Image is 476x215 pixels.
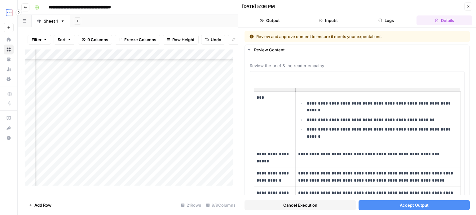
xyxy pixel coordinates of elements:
[124,37,156,43] span: Freeze Columns
[44,18,58,24] div: Sheet 1
[87,37,108,43] span: 9 Columns
[163,35,199,45] button: Row Height
[4,74,14,84] a: Settings
[4,7,15,18] img: TripleDart Logo
[115,35,160,45] button: Freeze Columns
[32,37,42,43] span: Filter
[400,202,429,208] span: Accept Output
[249,33,423,40] div: Review and approve content to ensure it meets your expectations
[178,200,204,210] div: 21 Rows
[4,123,14,133] button: What's new?
[58,37,66,43] span: Sort
[416,15,472,25] button: Details
[28,35,51,45] button: Filter
[4,64,14,74] a: Usage
[32,15,70,27] a: Sheet 1
[245,45,469,55] button: Review Content
[54,35,75,45] button: Sort
[300,15,356,25] button: Inputs
[4,113,14,123] a: AirOps Academy
[201,35,225,45] button: Undo
[4,45,14,54] a: Browse
[4,133,14,143] button: Help + Support
[4,54,14,64] a: Your Data
[283,202,317,208] span: Cancel Execution
[172,37,195,43] span: Row Height
[359,15,414,25] button: Logs
[254,47,466,53] div: Review Content
[250,62,465,69] span: Review the brief & the reader empathy
[25,200,55,210] button: Add Row
[4,123,13,133] div: What's new?
[4,5,14,20] button: Workspace: TripleDart
[228,35,251,45] button: Redo
[242,3,275,10] div: [DATE] 5:06 PM
[34,202,51,208] span: Add Row
[359,200,470,210] button: Accept Output
[4,35,14,45] a: Home
[211,37,221,43] span: Undo
[78,35,112,45] button: 9 Columns
[245,200,356,210] button: Cancel Execution
[242,15,298,25] button: Output
[204,200,238,210] div: 9/9 Columns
